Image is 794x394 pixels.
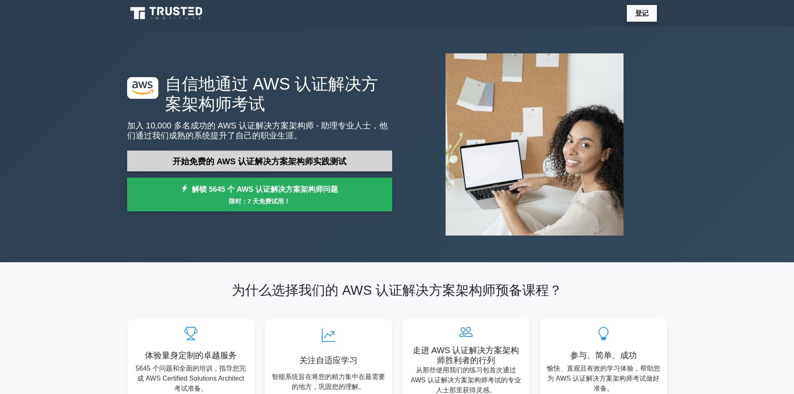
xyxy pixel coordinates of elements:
font: 加入 10,000 多名成功的 AWS 认证解决方案架构师 - 助理专业人士，他们通过我们成熟的系统提升了自己的职业生涯。 [127,121,388,140]
font: 智能系统旨在将您的精力集中在最需要的地方，巩固您的理解。 [272,373,385,390]
font: 开始免费的 AWS 认证解决方案架构师实践测试 [173,157,346,166]
font: 限时：7 天免费试用！ [229,198,291,205]
font: 登记 [635,10,649,17]
font: 走进 AWS 认证解决方案架构师胜利者的行列 [413,346,519,365]
font: 体验量身定制的卓越服务 [145,351,237,360]
font: 从那些使用我们的练习包首次通过 AWS 认证解决方案架构师考试的专业人士那里获得灵感。 [411,366,521,394]
font: 关注自适应学习 [299,356,358,365]
a: 开始免费的 AWS 认证解决方案架构师实践测试 [127,151,392,172]
font: 为什么选择我们的 AWS 认证解决方案架构师预备课程？ [232,283,562,298]
a: 登记 [630,8,654,18]
font: 5645 个问题和全面的培训，指导您完成 AWS Certified Solutions Architect 考试准备。 [135,365,245,392]
font: 愉快、直观且有效的学习体验，帮助您为 AWS 认证解决方案架构师考试做好准备。 [547,365,660,392]
font: 参与、简单、成功 [570,351,637,360]
font: 自信地通过 AWS 认证解决方案架构师考试 [165,75,378,113]
font: 解锁 5645 个 AWS 认证解决方案架构师问题 [192,185,338,193]
a: 解锁 5645 个 AWS 认证解决方案架构师问题限时：7 天免费试用！ [127,178,392,211]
